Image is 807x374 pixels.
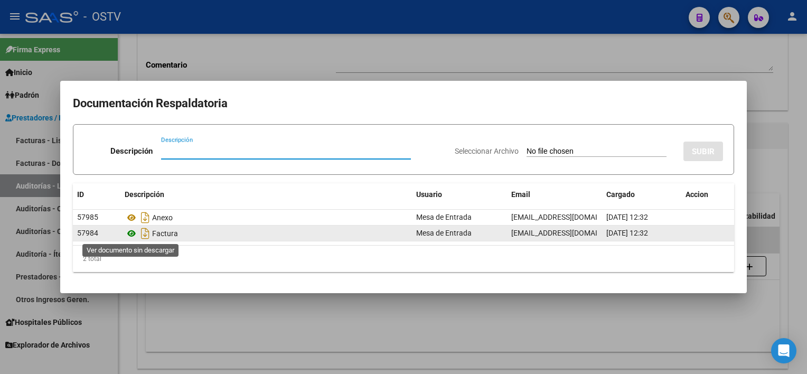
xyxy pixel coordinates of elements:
[511,190,530,199] span: Email
[692,147,715,156] span: SUBIR
[138,225,152,242] i: Descargar documento
[73,246,734,272] div: 2 total
[77,213,98,221] span: 57985
[138,209,152,226] i: Descargar documento
[125,190,164,199] span: Descripción
[120,183,412,206] datatable-header-cell: Descripción
[77,229,98,237] span: 57984
[686,190,708,199] span: Accion
[73,93,734,114] h2: Documentación Respaldatoria
[507,183,602,206] datatable-header-cell: Email
[606,190,635,199] span: Cargado
[125,209,408,226] div: Anexo
[416,229,472,237] span: Mesa de Entrada
[77,190,84,199] span: ID
[683,142,723,161] button: SUBIR
[606,213,648,221] span: [DATE] 12:32
[73,183,120,206] datatable-header-cell: ID
[416,213,472,221] span: Mesa de Entrada
[771,338,796,363] div: Open Intercom Messenger
[416,190,442,199] span: Usuario
[606,229,648,237] span: [DATE] 12:32
[681,183,734,206] datatable-header-cell: Accion
[511,229,628,237] span: [EMAIL_ADDRESS][DOMAIN_NAME]
[110,145,153,157] p: Descripción
[125,225,408,242] div: Factura
[511,213,628,221] span: [EMAIL_ADDRESS][DOMAIN_NAME]
[412,183,507,206] datatable-header-cell: Usuario
[455,147,519,155] span: Seleccionar Archivo
[602,183,681,206] datatable-header-cell: Cargado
